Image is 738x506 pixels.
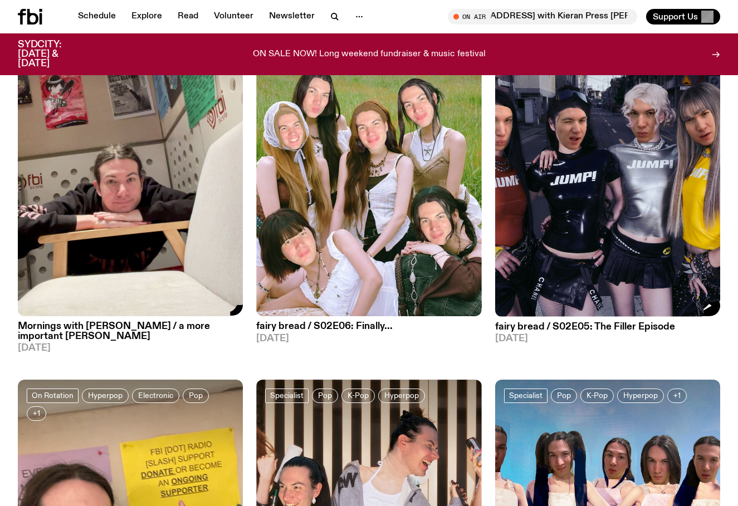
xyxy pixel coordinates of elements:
img: Jim leaning their chin on the arm of the couch in the fbi studio. [18,16,243,316]
a: Hyperpop [82,389,129,403]
a: Volunteer [207,9,260,24]
h3: Mornings with [PERSON_NAME] / a more important [PERSON_NAME] [18,322,243,341]
a: Newsletter [262,9,321,24]
p: ON SALE NOW! Long weekend fundraiser & music festival [253,50,486,60]
span: [DATE] [256,334,481,343]
a: On Rotation [27,389,79,403]
h3: fairy bread / S02E05: The Filler Episode [495,322,720,332]
a: fairy bread / S02E05: The Filler Episode[DATE] [495,317,720,343]
button: +1 [667,389,687,403]
span: On Rotation [32,391,74,400]
span: Specialist [270,391,304,400]
span: Hyperpop [623,391,658,400]
img: A promotional picture of the four members of girl group BLACKPINK for their new single "JUMP!", e... [495,16,720,316]
a: K-Pop [341,389,375,403]
a: Explore [125,9,169,24]
h3: SYDCITY: [DATE] & [DATE] [18,40,89,68]
span: Pop [189,391,203,400]
span: Pop [557,391,571,400]
a: Schedule [71,9,123,24]
span: +1 [33,409,40,417]
a: Specialist [504,389,548,403]
a: Pop [551,389,577,403]
a: Read [171,9,205,24]
a: Pop [312,389,338,403]
a: Hyperpop [617,389,664,403]
button: Support Us [646,9,720,24]
span: Hyperpop [384,391,419,400]
span: [DATE] [495,334,720,343]
h3: fairy bread / S02E06: Finally... [256,322,481,331]
span: [DATE] [18,343,243,353]
a: fairy bread / S02E06: Finally...[DATE] [256,316,481,343]
span: K-Pop [348,391,369,400]
img: A picture of six girls (the members of girl group PURPLE KISS) sitting on grass. Jim's face has b... [256,16,481,316]
a: Mornings with [PERSON_NAME] / a more important [PERSON_NAME][DATE] [18,316,243,352]
span: Hyperpop [88,391,123,400]
span: Specialist [509,391,542,400]
span: Pop [318,391,332,400]
button: On Air[STREET_ADDRESS] with Kieran Press [PERSON_NAME] [448,9,637,24]
a: Hyperpop [378,389,425,403]
span: +1 [673,391,681,400]
a: K-Pop [580,389,614,403]
a: Electronic [132,389,179,403]
span: K-Pop [587,391,608,400]
span: Support Us [653,12,698,22]
span: Electronic [138,391,173,400]
a: Pop [183,389,209,403]
button: +1 [27,406,46,421]
a: Specialist [265,389,309,403]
